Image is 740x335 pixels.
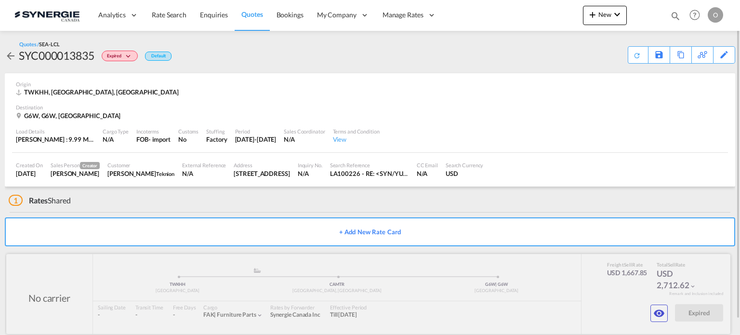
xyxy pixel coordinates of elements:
[16,80,724,88] div: Origin
[19,48,94,63] div: SYC000013835
[94,48,140,63] div: Change Status Here
[708,7,723,23] div: O
[317,10,357,20] span: My Company
[200,11,228,19] span: Enquiries
[417,169,438,178] div: N/A
[14,4,79,26] img: 1f56c880d42311ef80fc7dca854c8e59.png
[182,161,226,169] div: External Reference
[19,40,60,48] div: Quotes /SEA-LCL
[178,128,198,135] div: Customs
[16,128,95,135] div: Load Details
[284,128,325,135] div: Sales Coordinator
[107,53,124,62] span: Expired
[51,161,100,169] div: Sales Person
[650,305,668,322] button: icon-eye
[16,135,95,144] div: [PERSON_NAME] : 9.99 MT | Volumetric Wt : 9.25 CBM | Chargeable Wt : 9.99 W/M
[298,161,322,169] div: Inquiry No.
[5,50,16,62] md-icon: icon-arrow-left
[5,48,19,63] div: icon-arrow-left
[330,169,409,178] div: LA100226 - RE: <SYN/YUL> 南俊 (7/24 **SO#L011**) New LCL from Kaohsiung to Montreal S/NAN JUEN - C/...
[206,135,227,144] div: Factory Stuffing
[383,10,423,20] span: Manage Rates
[16,111,123,120] div: G6W, G6W, Canada
[234,169,290,178] div: 975 Rue des Calfats, Porte/Door 47, Lévis, QC, G6Y 9E8
[29,196,48,205] span: Rates
[653,308,665,319] md-icon: icon-eye
[241,10,263,18] span: Quotes
[136,135,148,144] div: FOB
[277,11,304,19] span: Bookings
[39,41,59,47] span: SEA-LCL
[670,11,681,21] md-icon: icon-magnify
[446,169,484,178] div: USD
[333,135,380,144] div: View
[51,169,100,178] div: Karen Mercier
[148,135,171,144] div: - import
[9,195,23,206] span: 1
[670,11,681,25] div: icon-magnify
[16,104,724,111] div: Destination
[298,169,322,178] div: N/A
[234,161,290,169] div: Address
[587,11,623,18] span: New
[611,9,623,20] md-icon: icon-chevron-down
[16,88,181,96] div: TWKHH, Kaohsiung, Europe
[633,47,643,59] div: Quote PDF is not available at this time
[182,169,226,178] div: N/A
[80,162,100,169] span: Creator
[16,161,43,169] div: Created On
[103,135,129,144] div: N/A
[102,51,138,61] div: Change Status Here
[178,135,198,144] div: No
[687,7,708,24] div: Help
[98,10,126,20] span: Analytics
[156,171,174,177] span: Teknion
[145,52,172,61] div: Default
[107,169,174,178] div: Charles-Olivier Thibault
[648,47,670,63] div: Save As Template
[235,128,277,135] div: Period
[24,88,179,96] span: TWKHH, [GEOGRAPHIC_DATA], [GEOGRAPHIC_DATA]
[330,161,409,169] div: Search Reference
[587,9,598,20] md-icon: icon-plus 400-fg
[687,7,703,23] span: Help
[417,161,438,169] div: CC Email
[633,52,641,59] md-icon: icon-refresh
[446,161,484,169] div: Search Currency
[284,135,325,144] div: N/A
[136,128,171,135] div: Incoterms
[235,135,277,144] div: 14 Aug 2025
[152,11,186,19] span: Rate Search
[206,128,227,135] div: Stuffing
[333,128,380,135] div: Terms and Condition
[9,195,71,206] div: Shared
[107,161,174,169] div: Customer
[583,6,627,25] button: icon-plus 400-fgNewicon-chevron-down
[124,54,135,59] md-icon: icon-chevron-down
[5,217,735,246] button: + Add New Rate Card
[16,169,43,178] div: 6 Aug 2025
[103,128,129,135] div: Cargo Type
